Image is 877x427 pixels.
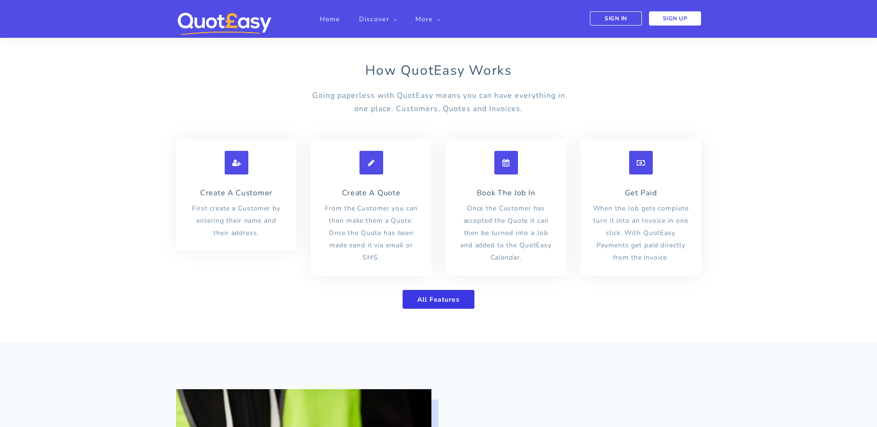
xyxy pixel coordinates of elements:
[176,11,272,36] img: QuotEasy
[457,189,554,198] h5: Book The Job In
[176,61,701,79] h2: How QuotEasy Works
[320,10,340,29] a: Home
[323,202,420,264] p: From the Customer you can then make them a Quote. Once the Quote has been made send it via email ...
[323,189,420,198] h5: Create A Quote
[415,10,433,29] a: More
[403,290,474,309] a: All Features
[457,202,554,264] p: Once the Customer has accepted the Quote it can then be turned into a Job and added to the QuotEa...
[311,89,566,115] p: Going paperless with QuotEasy means you can have everything in one place. Customers, Quotes and I...
[590,11,642,26] a: Sign In
[188,202,285,239] p: First create a Customer by entering their name and their address.
[592,202,689,264] p: When the Job gets complete turn it into an Invoice in one click. With QuotEasy Payments get paid ...
[592,189,689,198] h5: Get Paid
[649,11,701,26] a: Sign Up
[188,189,285,198] h5: Create A Customer
[359,10,389,29] a: Discover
